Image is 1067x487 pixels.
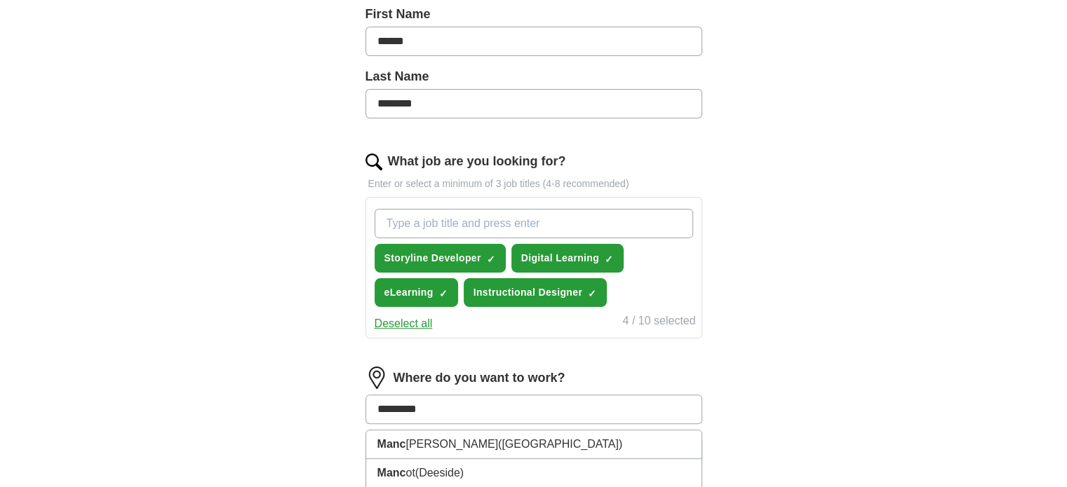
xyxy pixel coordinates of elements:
span: ✓ [439,288,448,299]
strong: Manc [377,467,406,479]
li: [PERSON_NAME] [366,430,702,459]
span: ✓ [487,254,495,265]
span: ✓ [588,288,596,299]
button: eLearning✓ [375,278,458,307]
div: 4 / 10 selected [622,313,695,332]
span: Instructional Designer [474,285,583,300]
label: First Name [365,5,702,24]
span: ([GEOGRAPHIC_DATA]) [498,438,622,450]
label: Where do you want to work? [394,369,565,387]
span: Storyline Developer [384,251,481,266]
button: Deselect all [375,315,433,332]
button: Storyline Developer✓ [375,244,506,273]
img: search.png [365,153,382,170]
input: Type a job title and press enter [375,209,693,238]
button: Digital Learning✓ [511,244,624,273]
span: Digital Learning [521,251,599,266]
strong: Manc [377,438,406,450]
img: location.png [365,366,388,389]
span: ✓ [605,254,613,265]
span: (Deeside) [415,467,464,479]
label: Last Name [365,67,702,86]
p: Enter or select a minimum of 3 job titles (4-8 recommended) [365,177,702,191]
label: What job are you looking for? [388,152,566,171]
button: Instructional Designer✓ [464,278,608,307]
span: eLearning [384,285,434,300]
